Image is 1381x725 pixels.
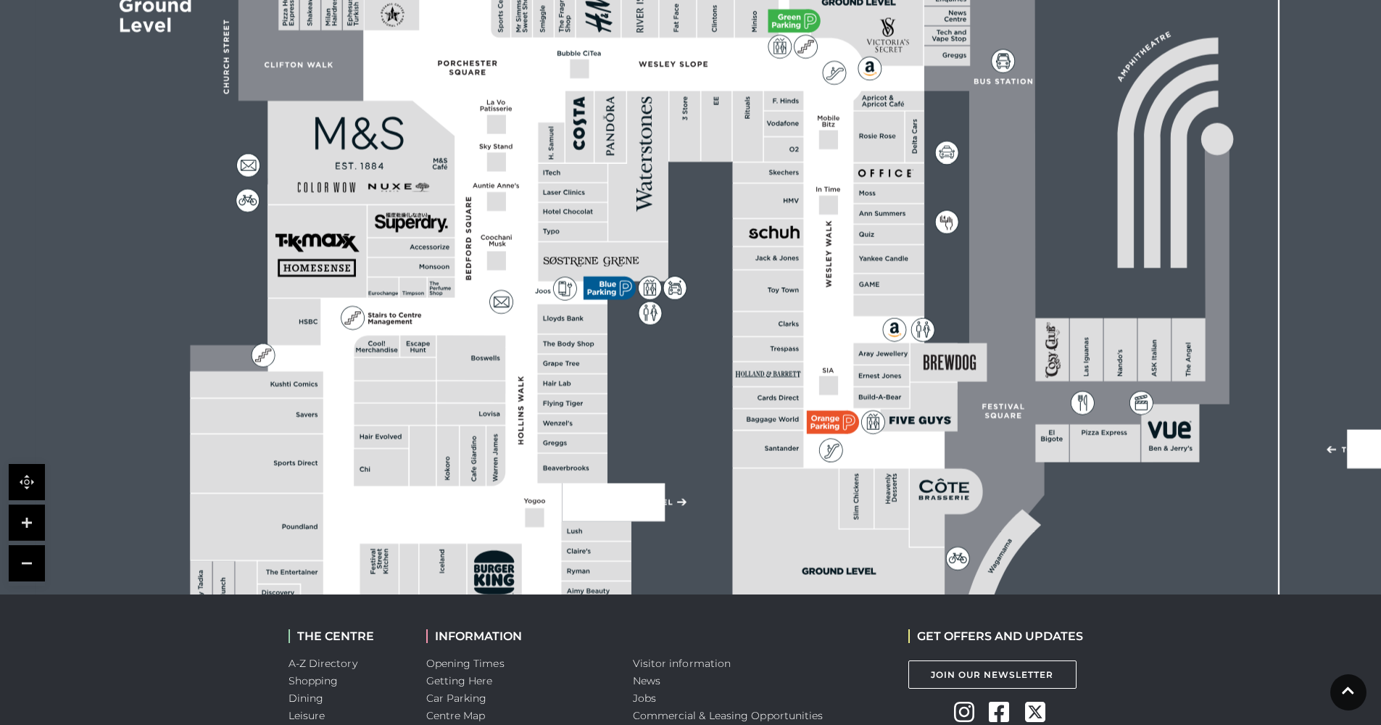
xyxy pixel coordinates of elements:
a: Shopping [289,674,339,687]
a: Commercial & Leasing Opportunities [633,709,824,722]
a: Opening Times [426,657,505,670]
a: A-Z Directory [289,657,357,670]
a: Dining [289,692,324,705]
h2: THE CENTRE [289,629,405,643]
a: Leisure [289,709,325,722]
a: Car Parking [426,692,487,705]
a: Jobs [633,692,656,705]
a: Join Our Newsletter [908,660,1077,689]
h2: INFORMATION [426,629,611,643]
h2: GET OFFERS AND UPDATES [908,629,1083,643]
a: Getting Here [426,674,493,687]
a: Centre Map [426,709,486,722]
a: News [633,674,660,687]
a: Visitor information [633,657,731,670]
